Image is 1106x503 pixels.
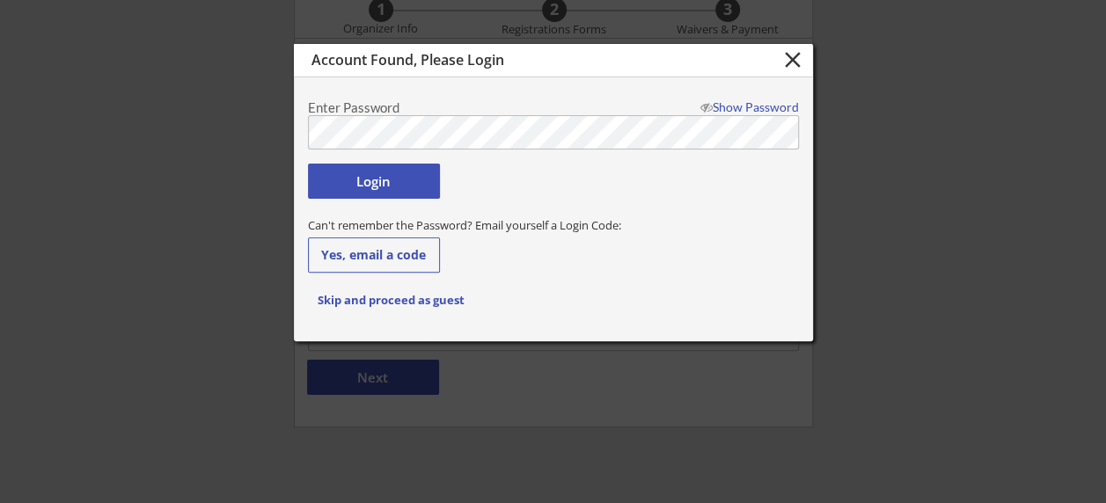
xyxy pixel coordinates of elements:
[308,237,440,273] button: Yes, email a code
[308,282,475,317] button: Skip and proceed as guest
[308,217,799,233] div: Can't remember the Password? Email yourself a Login Code:
[692,101,799,113] div: Show Password
[308,101,691,114] div: Enter Password
[311,52,730,69] div: Account Found, Please Login
[779,47,808,73] button: close
[308,164,440,199] button: Login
